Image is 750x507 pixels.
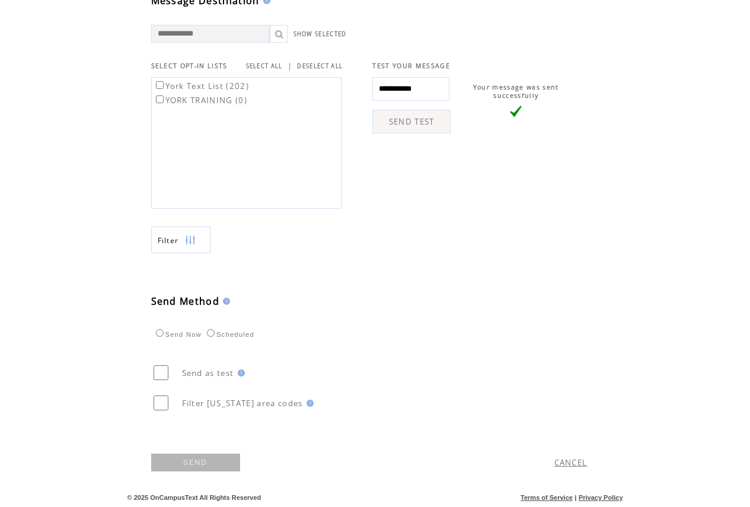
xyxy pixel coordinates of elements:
span: Send as test [182,368,234,378]
img: vLarge.png [510,106,522,117]
span: Send Method [151,295,220,308]
img: help.gif [303,400,314,407]
input: Scheduled [207,329,215,337]
input: Send Now [156,329,164,337]
input: York Text List (202) [156,81,164,89]
span: SELECT OPT-IN LISTS [151,62,228,70]
span: © 2025 OnCampusText All Rights Reserved [127,494,261,501]
span: TEST YOUR MESSAGE [372,62,450,70]
a: SHOW SELECTED [293,30,347,38]
img: help.gif [234,369,245,377]
a: Terms of Service [521,494,573,501]
a: SELECT ALL [246,62,283,70]
a: SEND TEST [372,110,451,133]
a: CANCEL [554,457,588,468]
a: DESELECT ALL [297,62,343,70]
span: | [575,494,576,501]
a: Privacy Policy [579,494,623,501]
span: Show filters [158,235,179,245]
label: YORK TRAINING (0) [154,95,248,106]
span: Your message was sent successfully [473,83,559,100]
img: help.gif [219,298,230,305]
input: YORK TRAINING (0) [156,95,164,103]
label: Send Now [153,331,202,338]
span: Filter [US_STATE] area codes [182,398,303,409]
img: filters.png [185,227,196,254]
a: Filter [151,227,210,253]
span: | [288,60,292,71]
a: SEND [151,454,240,471]
label: Scheduled [204,331,254,338]
label: York Text List (202) [154,81,250,91]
